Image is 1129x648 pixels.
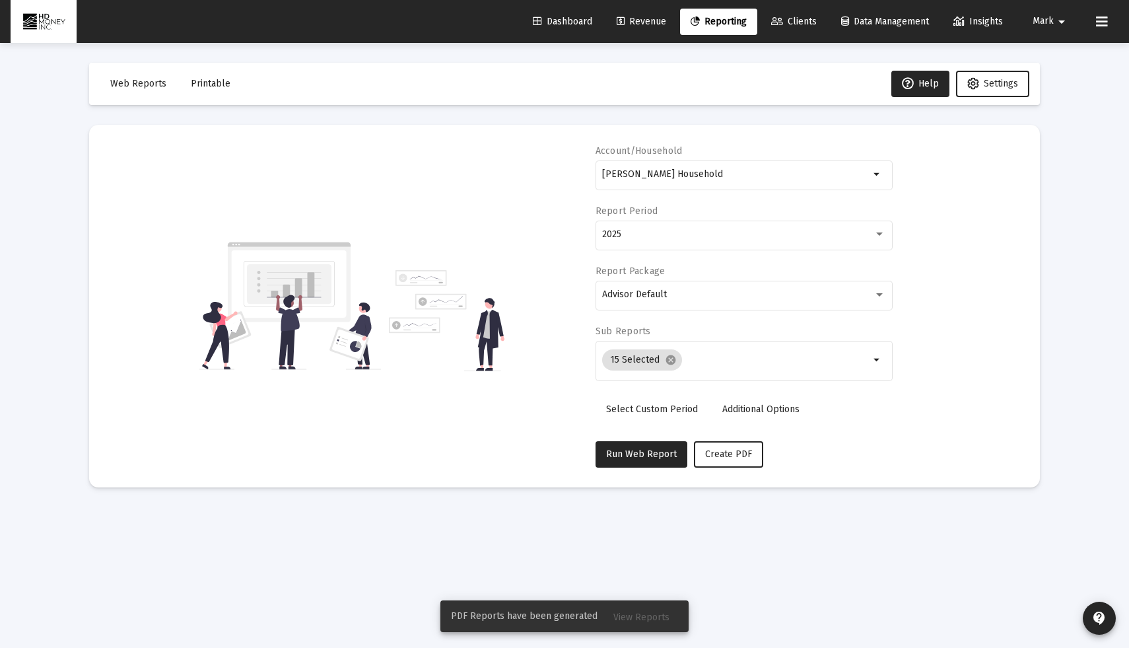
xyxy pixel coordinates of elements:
button: Printable [180,71,241,97]
span: Run Web Report [606,449,677,460]
label: Sub Reports [596,326,651,337]
mat-icon: contact_support [1091,610,1107,626]
a: Clients [761,9,827,35]
span: Clients [771,16,817,27]
button: View Reports [603,604,680,628]
span: Revenue [617,16,666,27]
img: reporting [199,240,381,371]
mat-icon: arrow_drop_down [870,166,885,182]
mat-icon: arrow_drop_down [870,352,885,368]
a: Data Management [831,9,940,35]
label: Report Period [596,205,658,217]
img: Dashboard [20,9,67,35]
a: Reporting [680,9,757,35]
span: Help [902,78,939,89]
mat-chip: 15 Selected [602,349,682,371]
span: Dashboard [533,16,592,27]
span: PDF Reports have been generated [451,610,598,623]
span: Mark [1033,16,1054,27]
a: Revenue [606,9,677,35]
span: View Reports [613,612,669,623]
label: Account/Household [596,145,683,157]
button: Mark [1017,8,1085,34]
button: Settings [956,71,1029,97]
span: Create PDF [705,449,752,460]
a: Insights [943,9,1013,35]
img: reporting-alt [389,270,504,371]
mat-icon: arrow_drop_down [1054,9,1070,35]
span: Settings [984,78,1018,89]
button: Create PDF [694,441,763,468]
span: Select Custom Period [606,404,698,415]
span: Additional Options [722,404,800,415]
span: Data Management [841,16,929,27]
span: 2025 [602,229,621,240]
mat-chip-list: Selection [602,347,870,373]
button: Run Web Report [596,441,687,468]
input: Search or select an account or household [602,169,870,180]
mat-icon: cancel [665,354,677,366]
span: Advisor Default [602,289,667,300]
span: Insights [953,16,1003,27]
label: Report Package [596,266,666,277]
span: Reporting [691,16,747,27]
span: Printable [191,78,230,89]
span: Web Reports [110,78,166,89]
button: Help [891,71,949,97]
a: Dashboard [522,9,603,35]
button: Web Reports [100,71,177,97]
